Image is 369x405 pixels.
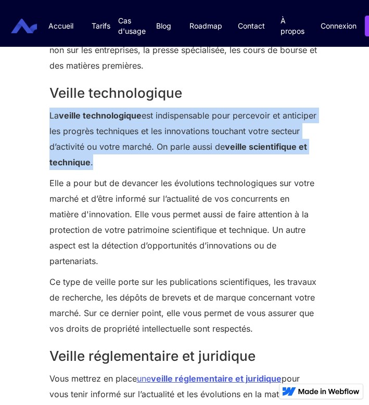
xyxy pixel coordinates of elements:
a: Roadmap [182,10,230,42]
a: home [14,19,37,33]
h2: Veille technologique [49,84,320,102]
div: Cas d'usage [118,16,146,36]
a: Connexion [321,16,357,36]
a: Tarifs [84,10,118,42]
a: Accueil [38,10,84,42]
h2: Veille réglementaire et juridique [49,347,320,365]
a: À propos [273,5,312,47]
a: Blog [146,10,182,42]
a: Contact [230,10,273,42]
strong: veille technologique [59,110,142,121]
a: uneveille réglementaire et juridique [137,373,282,384]
p: La est indispensable pour percevoir et anticiper les progrès techniques et les innovations toucha... [49,108,320,170]
strong: veille réglementaire et juridique [151,373,282,384]
p: Ce type de veille porte sur les publications scientifiques, les travaux de recherche, les dépôts ... [49,274,320,336]
p: Elle a pour but de devancer les évolutions technologiques sur votre marché et d’être informé sur ... [49,175,320,269]
img: Made in Webflow [298,388,360,395]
